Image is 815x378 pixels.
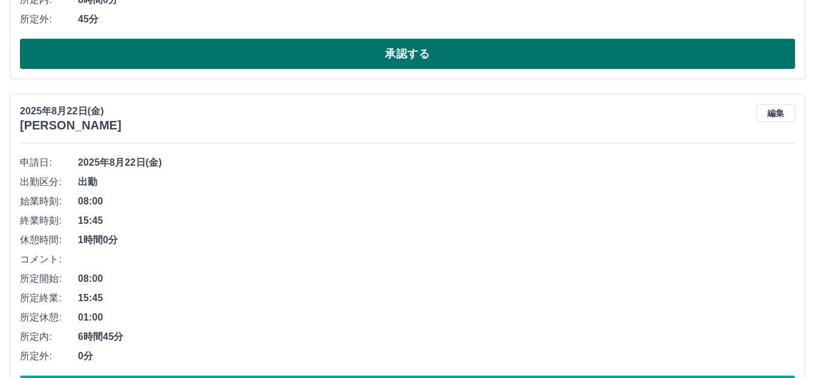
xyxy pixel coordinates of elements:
[20,12,78,27] span: 所定外:
[756,104,795,122] button: 編集
[78,12,795,27] span: 45分
[20,194,78,209] span: 始業時刻:
[20,104,121,119] p: 2025年8月22日(金)
[20,349,78,363] span: 所定外:
[20,175,78,189] span: 出勤区分:
[78,349,795,363] span: 0分
[78,155,795,170] span: 2025年8月22日(金)
[20,119,121,132] h3: [PERSON_NAME]
[20,155,78,170] span: 申請日:
[20,291,78,305] span: 所定終業:
[78,194,795,209] span: 08:00
[78,291,795,305] span: 15:45
[78,213,795,228] span: 15:45
[20,272,78,286] span: 所定開始:
[20,330,78,344] span: 所定内:
[78,310,795,325] span: 01:00
[20,252,78,267] span: コメント:
[78,233,795,247] span: 1時間0分
[78,330,795,344] span: 6時間45分
[20,39,795,69] button: 承認する
[20,233,78,247] span: 休憩時間:
[78,175,795,189] span: 出勤
[20,213,78,228] span: 終業時刻:
[20,310,78,325] span: 所定休憩:
[78,272,795,286] span: 08:00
